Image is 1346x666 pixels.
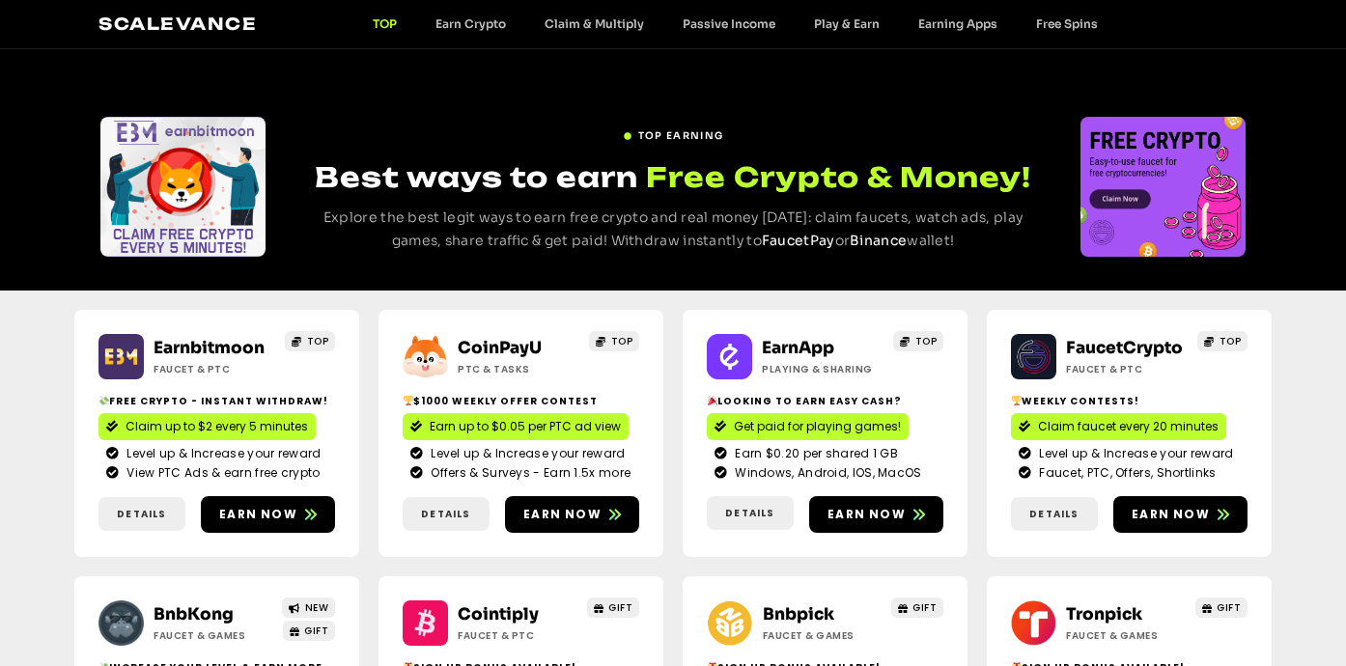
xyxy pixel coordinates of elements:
[353,16,416,31] a: TOP
[1066,362,1187,376] h2: Faucet & PTC
[1011,394,1248,408] h2: Weekly contests!
[1029,507,1079,521] span: Details
[117,507,166,521] span: Details
[98,497,185,531] a: Details
[99,396,109,405] img: 💸
[126,418,308,435] span: Claim up to $2 every 5 minutes
[1217,600,1241,615] span: GIFT
[426,464,631,482] span: Offers & Surveys - Earn 1.5x more
[282,597,335,618] a: NEW
[762,338,834,358] a: EarnApp
[762,232,835,249] a: FaucetPay
[426,445,625,462] span: Level up & Increase your reward
[154,604,234,624] a: BnbKong
[154,362,274,376] h2: Faucet & PTC
[762,362,883,376] h2: Playing & Sharing
[1080,117,1246,257] div: Slides
[404,396,413,405] img: 🏆
[1195,597,1248,618] a: GIFT
[915,334,938,348] span: TOP
[307,334,329,348] span: TOP
[1066,604,1142,624] a: Tronpick
[646,158,1031,196] span: Free Crypto & Money!
[403,497,490,531] a: Details
[458,604,539,624] a: Cointiply
[122,445,321,462] span: Level up & Increase your reward
[458,628,578,643] h2: Faucet & PTC
[1011,497,1098,531] a: Details
[98,394,335,408] h2: Free crypto - Instant withdraw!
[1197,331,1248,351] a: TOP
[416,16,525,31] a: Earn Crypto
[353,16,1117,31] nav: Menu
[608,600,632,615] span: GIFT
[122,464,320,482] span: View PTC Ads & earn free crypto
[763,604,834,624] a: Bnbpick
[1017,16,1117,31] a: Free Spins
[421,507,470,521] span: Details
[98,14,257,34] a: Scalevance
[154,338,265,358] a: Earnbitmoon
[891,597,944,618] a: GIFT
[525,16,663,31] a: Claim & Multiply
[1132,506,1210,523] span: Earn now
[430,418,621,435] span: Earn up to $0.05 per PTC ad view
[707,496,794,530] a: Details
[100,117,266,257] div: Slides
[285,331,335,351] a: TOP
[403,394,639,408] h2: $1000 Weekly Offer contest
[850,232,907,249] a: Binance
[707,413,909,440] a: Get paid for playing games!
[893,331,943,351] a: TOP
[725,506,774,520] span: Details
[523,506,602,523] span: Earn now
[458,338,542,358] a: CoinPayU
[98,413,316,440] a: Claim up to $2 every 5 minutes
[1034,445,1233,462] span: Level up & Increase your reward
[708,396,717,405] img: 🎉
[638,128,723,143] span: TOP EARNING
[302,207,1045,253] p: Explore the best legit ways to earn free crypto and real money [DATE]: claim faucets, watch ads, ...
[219,506,297,523] span: Earn now
[1066,628,1187,643] h2: Faucet & Games
[458,362,578,376] h2: ptc & Tasks
[201,496,335,533] a: Earn now
[315,160,638,194] span: Best ways to earn
[1034,464,1216,482] span: Faucet, PTC, Offers, Shortlinks
[505,496,639,533] a: Earn now
[730,445,898,462] span: Earn $0.20 per shared 1 GB
[1220,334,1242,348] span: TOP
[403,413,629,440] a: Earn up to $0.05 per PTC ad view
[1066,338,1183,358] a: FaucetCrypto
[730,464,921,482] span: Windows, Android, IOS, MacOS
[623,121,723,143] a: TOP EARNING
[809,496,943,533] a: Earn now
[154,628,274,643] h2: Faucet & Games
[1113,496,1248,533] a: Earn now
[304,624,328,638] span: GIFT
[305,600,329,615] span: NEW
[589,331,639,351] a: TOP
[912,600,937,615] span: GIFT
[734,418,901,435] span: Get paid for playing games!
[707,394,943,408] h2: Looking to Earn Easy Cash?
[587,597,640,618] a: GIFT
[611,334,633,348] span: TOP
[1012,396,1022,405] img: 🏆
[763,628,883,643] h2: Faucet & Games
[1038,418,1219,435] span: Claim faucet every 20 minutes
[283,621,336,641] a: GIFT
[827,506,906,523] span: Earn now
[1011,413,1226,440] a: Claim faucet every 20 minutes
[899,16,1017,31] a: Earning Apps
[663,16,795,31] a: Passive Income
[795,16,899,31] a: Play & Earn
